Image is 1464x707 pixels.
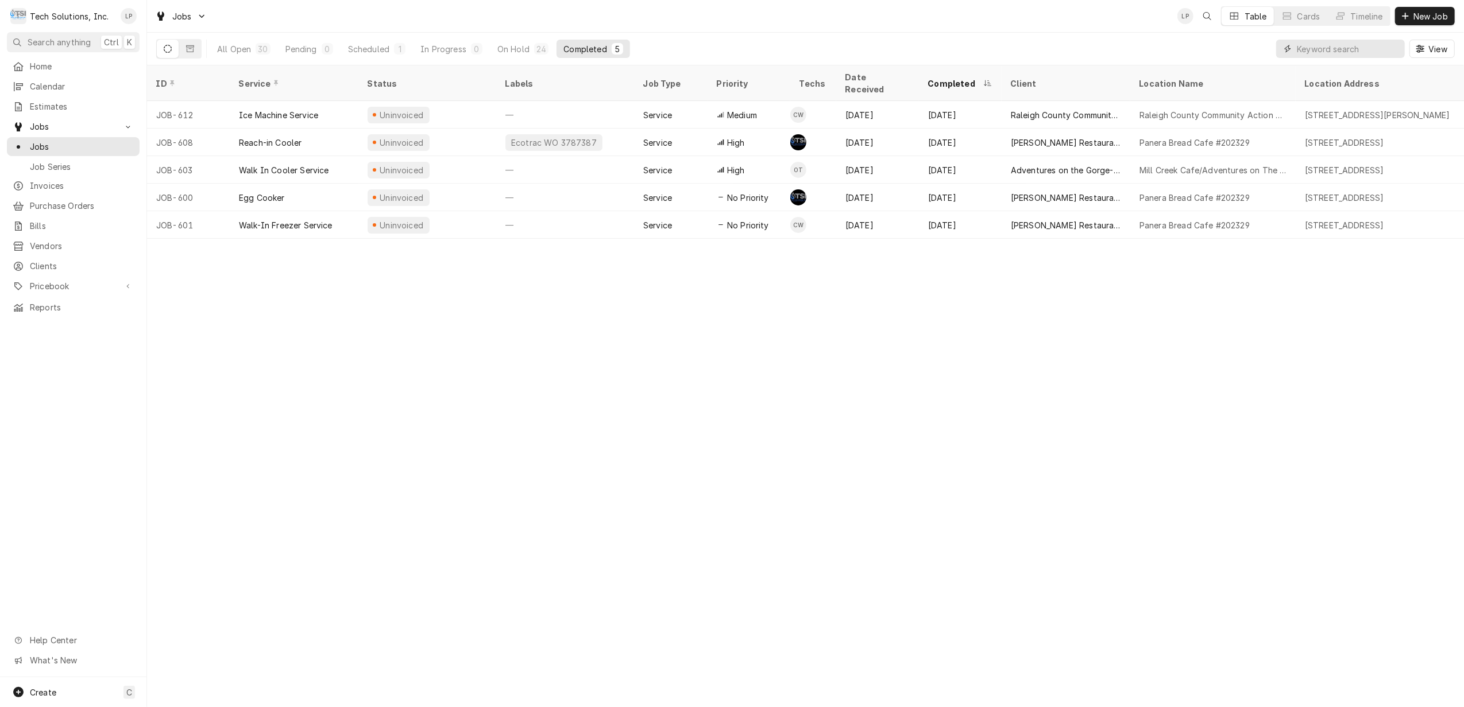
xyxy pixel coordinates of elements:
[121,8,137,24] div: Lisa Paschal's Avatar
[643,137,672,149] div: Service
[790,189,806,205] div: Shaun Booth's Avatar
[127,36,132,48] span: K
[790,134,806,150] div: AF
[919,129,1002,156] div: [DATE]
[643,164,672,176] div: Service
[126,686,132,698] span: C
[7,277,140,296] a: Go to Pricebook
[1409,40,1455,58] button: View
[727,109,757,121] span: Medium
[7,196,140,215] a: Purchase Orders
[1305,192,1384,204] div: [STREET_ADDRESS]
[919,101,1002,129] div: [DATE]
[1351,10,1383,22] div: Timeline
[919,211,1002,239] div: [DATE]
[348,43,389,55] div: Scheduled
[30,60,134,72] span: Home
[563,43,607,55] div: Completed
[1411,10,1450,22] span: New Job
[30,260,134,272] span: Clients
[1305,109,1450,121] div: [STREET_ADDRESS][PERSON_NAME]
[836,211,919,239] div: [DATE]
[790,107,806,123] div: CW
[496,184,634,211] div: —
[1139,219,1250,231] div: Panera Bread Cafe #202329
[727,164,745,176] span: High
[919,184,1002,211] div: [DATE]
[30,180,134,192] span: Invoices
[30,280,117,292] span: Pricebook
[643,77,698,90] div: Job Type
[147,211,230,239] div: JOB-601
[30,220,134,232] span: Bills
[378,192,425,204] div: Uninvoiced
[536,43,546,55] div: 24
[1011,77,1119,90] div: Client
[7,298,140,317] a: Reports
[1305,137,1384,149] div: [STREET_ADDRESS]
[836,101,919,129] div: [DATE]
[1395,7,1455,25] button: New Job
[30,240,134,252] span: Vendors
[845,71,907,95] div: Date Received
[727,219,769,231] span: No Priority
[7,97,140,116] a: Estimates
[7,651,140,670] a: Go to What's New
[473,43,480,55] div: 0
[156,77,218,90] div: ID
[790,189,806,205] div: SB
[614,43,621,55] div: 5
[1177,8,1193,24] div: LP
[1297,10,1320,22] div: Cards
[1011,164,1121,176] div: Adventures on the Gorge-Aramark Destinations
[790,217,806,233] div: Coleton Wallace's Avatar
[28,36,91,48] span: Search anything
[836,156,919,184] div: [DATE]
[10,8,26,24] div: Tech Solutions, Inc.'s Avatar
[217,43,251,55] div: All Open
[799,77,827,90] div: Techs
[496,211,634,239] div: —
[1297,40,1399,58] input: Keyword search
[239,77,347,90] div: Service
[30,161,134,173] span: Job Series
[150,7,211,26] a: Go to Jobs
[1245,10,1267,22] div: Table
[790,162,806,178] div: OT
[378,137,425,149] div: Uninvoiced
[239,109,318,121] div: Ice Machine Service
[790,134,806,150] div: Austin Fox's Avatar
[1139,164,1287,176] div: Mill Creek Cafe/Adventures on The Gorge
[1177,8,1193,24] div: Lisa Paschal's Avatar
[1011,192,1121,204] div: [PERSON_NAME] Restaurant Group
[7,32,140,52] button: Search anythingCtrlK
[7,631,140,650] a: Go to Help Center
[1426,43,1450,55] span: View
[1305,219,1384,231] div: [STREET_ADDRESS]
[147,184,230,211] div: JOB-600
[7,236,140,255] a: Vendors
[30,80,134,92] span: Calendar
[727,192,769,204] span: No Priority
[7,257,140,275] a: Clients
[239,192,285,204] div: Egg Cooker
[790,162,806,178] div: Otis Tooley's Avatar
[928,77,981,90] div: Completed
[324,43,331,55] div: 0
[30,121,117,133] span: Jobs
[836,129,919,156] div: [DATE]
[1139,77,1284,90] div: Location Name
[643,192,672,204] div: Service
[7,176,140,195] a: Invoices
[104,36,119,48] span: Ctrl
[919,156,1002,184] div: [DATE]
[727,137,745,149] span: High
[7,157,140,176] a: Job Series
[30,200,134,212] span: Purchase Orders
[496,101,634,129] div: —
[497,43,530,55] div: On Hold
[510,137,598,149] div: Ecotrac WO 3787387
[239,137,302,149] div: Reach-in Cooler
[30,301,134,313] span: Reports
[121,8,137,24] div: LP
